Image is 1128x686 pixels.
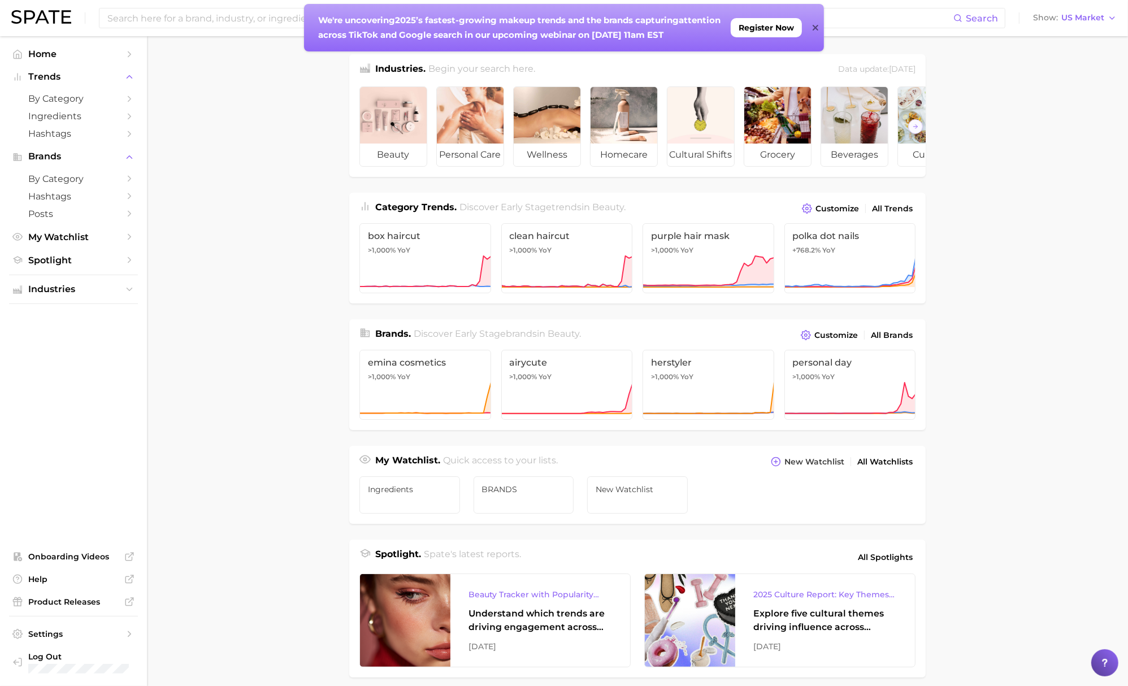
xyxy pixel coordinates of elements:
[397,372,410,381] span: YoY
[9,45,138,63] a: Home
[1033,15,1058,21] span: Show
[510,231,624,241] span: clean haircut
[9,90,138,107] a: by Category
[510,246,537,254] span: >1,000%
[9,107,138,125] a: Ingredients
[501,223,633,293] a: clean haircut>1,000% YoY
[9,170,138,188] a: by Category
[593,202,624,212] span: beauty
[1030,11,1120,25] button: ShowUS Market
[854,454,916,470] a: All Watchlists
[667,144,734,166] span: cultural shifts
[897,86,965,167] a: culinary
[397,246,410,255] span: YoY
[368,372,396,381] span: >1,000%
[359,223,491,293] a: box haircut>1,000% YoY
[908,119,923,134] button: Scroll Right
[28,173,119,184] span: by Category
[869,201,916,216] a: All Trends
[596,485,679,494] span: New Watchlist
[643,350,774,420] a: herstyler>1,000% YoY
[359,476,460,514] a: Ingredients
[9,68,138,85] button: Trends
[360,144,427,166] span: beauty
[368,246,396,254] span: >1,000%
[424,548,522,567] h2: Spate's latest reports.
[106,8,953,28] input: Search here for a brand, industry, or ingredient
[474,476,574,514] a: BRANDS
[375,454,440,470] h1: My Watchlist.
[9,188,138,205] a: Hashtags
[28,629,119,639] span: Settings
[436,86,504,167] a: personal care
[28,255,119,266] span: Spotlight
[793,246,821,254] span: +768.2%
[793,231,908,241] span: polka dot nails
[9,593,138,610] a: Product Releases
[468,607,612,634] div: Understand which trends are driving engagement across platforms in the skin, hair, makeup, and fr...
[468,640,612,653] div: [DATE]
[871,331,913,340] span: All Brands
[784,350,916,420] a: personal day>1,000% YoY
[855,548,916,567] a: All Spotlights
[814,331,858,340] span: Customize
[753,640,897,653] div: [DATE]
[680,372,693,381] span: YoY
[793,372,821,381] span: >1,000%
[548,328,580,339] span: beauty
[9,251,138,269] a: Spotlight
[11,10,71,24] img: SPATE
[368,231,483,241] span: box haircut
[368,485,452,494] span: Ingredients
[28,652,129,662] span: Log Out
[9,626,138,642] a: Settings
[28,552,119,562] span: Onboarding Videos
[539,246,552,255] span: YoY
[1061,15,1104,21] span: US Market
[9,125,138,142] a: Hashtags
[359,86,427,167] a: beauty
[768,454,847,470] button: New Watchlist
[753,607,897,634] div: Explore five cultural themes driving influence across beauty, food, and pop culture.
[643,223,774,293] a: purple hair mask>1,000% YoY
[651,246,679,254] span: >1,000%
[513,86,581,167] a: wellness
[9,548,138,565] a: Onboarding Videos
[651,231,766,241] span: purple hair mask
[744,144,811,166] span: grocery
[28,49,119,59] span: Home
[815,204,859,214] span: Customize
[868,328,916,343] a: All Brands
[28,72,119,82] span: Trends
[799,201,862,216] button: Customize
[784,457,844,467] span: New Watchlist
[501,350,633,420] a: airycute>1,000% YoY
[9,228,138,246] a: My Watchlist
[28,111,119,121] span: Ingredients
[587,476,688,514] a: New Watchlist
[966,13,998,24] span: Search
[28,191,119,202] span: Hashtags
[429,62,536,77] h2: Begin your search here.
[9,571,138,588] a: Help
[651,357,766,368] span: herstyler
[857,457,913,467] span: All Watchlists
[28,597,119,607] span: Product Releases
[510,357,624,368] span: airycute
[375,62,426,77] h1: Industries.
[651,372,679,381] span: >1,000%
[359,574,631,667] a: Beauty Tracker with Popularity IndexUnderstand which trends are driving engagement across platfor...
[644,574,916,667] a: 2025 Culture Report: Key Themes That Are Shaping Consumer DemandExplore five cultural themes driv...
[858,550,913,564] span: All Spotlights
[753,588,897,601] div: 2025 Culture Report: Key Themes That Are Shaping Consumer Demand
[823,246,836,255] span: YoY
[482,485,566,494] span: BRANDS
[359,350,491,420] a: emina cosmetics>1,000% YoY
[28,284,119,294] span: Industries
[437,144,504,166] span: personal care
[822,372,835,381] span: YoY
[539,372,552,381] span: YoY
[9,205,138,223] a: Posts
[784,223,916,293] a: polka dot nails+768.2% YoY
[744,86,812,167] a: grocery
